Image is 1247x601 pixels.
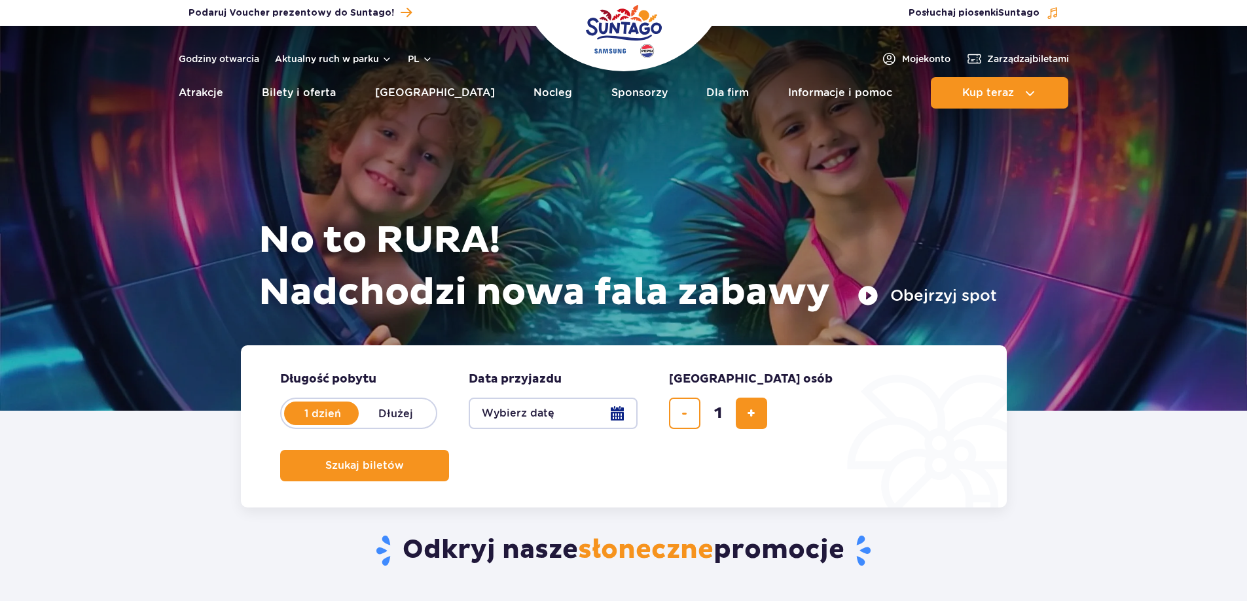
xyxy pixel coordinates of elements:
[240,534,1007,568] h2: Odkryj nasze promocje
[909,7,1059,20] button: Posłuchaj piosenkiSuntago
[241,345,1007,507] form: Planowanie wizyty w Park of Poland
[189,4,412,22] a: Podaruj Voucher prezentowy do Suntago!
[669,398,700,429] button: usuń bilet
[858,285,997,306] button: Obejrzyj spot
[469,398,638,429] button: Wybierz datę
[533,77,572,109] a: Nocleg
[909,7,1039,20] span: Posłuchaj piosenki
[189,7,394,20] span: Podaruj Voucher prezentowy do Suntago!
[902,52,950,65] span: Moje konto
[736,398,767,429] button: dodaj bilet
[706,77,749,109] a: Dla firm
[179,77,223,109] a: Atrakcje
[375,77,495,109] a: [GEOGRAPHIC_DATA]
[179,52,259,65] a: Godziny otwarcia
[578,534,714,566] span: słoneczne
[280,450,449,481] button: Szukaj biletów
[966,51,1069,67] a: Zarządzajbiletami
[285,400,360,427] label: 1 dzień
[359,400,433,427] label: Dłużej
[998,9,1039,18] span: Suntago
[325,460,404,472] span: Szukaj biletów
[259,215,997,319] h1: No to RURA! Nadchodzi nowa fala zabawy
[469,371,562,387] span: Data przyjazdu
[931,77,1068,109] button: Kup teraz
[280,371,376,387] span: Długość pobytu
[788,77,892,109] a: Informacje i pomoc
[262,77,336,109] a: Bilety i oferta
[702,398,734,429] input: liczba biletów
[962,87,1014,99] span: Kup teraz
[408,52,433,65] button: pl
[275,54,392,64] button: Aktualny ruch w parku
[669,371,833,387] span: [GEOGRAPHIC_DATA] osób
[611,77,668,109] a: Sponsorzy
[987,52,1069,65] span: Zarządzaj biletami
[881,51,950,67] a: Mojekonto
